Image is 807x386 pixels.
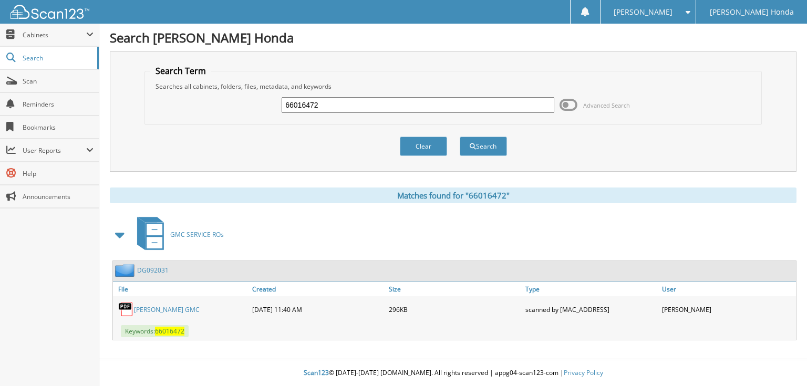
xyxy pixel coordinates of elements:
span: [PERSON_NAME] [614,9,672,15]
div: scanned by [MAC_ADDRESS] [523,299,659,320]
a: Size [386,282,523,296]
span: Announcements [23,192,94,201]
a: [PERSON_NAME] GMC [134,305,200,314]
img: scan123-logo-white.svg [11,5,89,19]
legend: Search Term [150,65,211,77]
a: DG092031 [137,266,169,275]
div: 296KB [386,299,523,320]
span: Help [23,169,94,178]
span: Advanced Search [583,101,630,109]
span: Reminders [23,100,94,109]
span: Scan123 [304,368,329,377]
img: PDF.png [118,301,134,317]
div: [PERSON_NAME] [659,299,796,320]
button: Search [460,137,507,156]
a: Privacy Policy [564,368,603,377]
span: 66016472 [155,327,184,336]
img: folder2.png [115,264,137,277]
a: File [113,282,250,296]
iframe: Chat Widget [754,336,807,386]
button: Clear [400,137,447,156]
a: Created [250,282,386,296]
a: User [659,282,796,296]
span: [PERSON_NAME] Honda [710,9,794,15]
span: Cabinets [23,30,86,39]
div: © [DATE]-[DATE] [DOMAIN_NAME]. All rights reserved | appg04-scan123-com | [99,360,807,386]
span: Bookmarks [23,123,94,132]
span: Keywords: [121,325,189,337]
div: Searches all cabinets, folders, files, metadata, and keywords [150,82,756,91]
span: User Reports [23,146,86,155]
span: GMC SERVICE ROs [170,230,224,239]
a: Type [523,282,659,296]
span: Search [23,54,92,62]
div: Matches found for "66016472" [110,187,796,203]
a: GMC SERVICE ROs [131,214,224,255]
span: Scan [23,77,94,86]
h1: Search [PERSON_NAME] Honda [110,29,796,46]
div: [DATE] 11:40 AM [250,299,386,320]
